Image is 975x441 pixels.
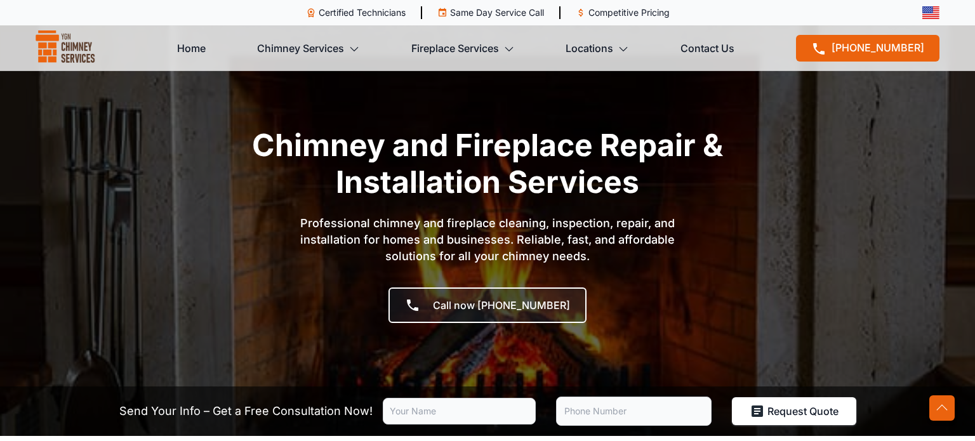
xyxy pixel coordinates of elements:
[297,215,678,265] p: Professional chimney and fireplace cleaning, inspection, repair, and installation for homes and b...
[36,30,95,66] img: logo
[119,402,373,420] p: Send Your Info – Get a Free Consultation Now!
[319,6,406,19] p: Certified Technicians
[588,6,670,19] p: Competitive Pricing
[240,127,735,200] h1: Chimney and Fireplace Repair & Installation Services
[796,35,939,62] a: [PHONE_NUMBER]
[257,36,359,61] a: Chimney Services
[450,6,544,19] p: Same Day Service Call
[556,397,712,426] input: Phone Number
[383,398,536,425] input: Your Name
[680,36,734,61] a: Contact Us
[411,36,514,61] a: Fireplace Services
[832,41,924,54] span: [PHONE_NUMBER]
[177,36,206,61] a: Home
[566,36,628,61] a: Locations
[388,287,587,323] a: Call now [PHONE_NUMBER]
[732,397,856,425] button: Request Quote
